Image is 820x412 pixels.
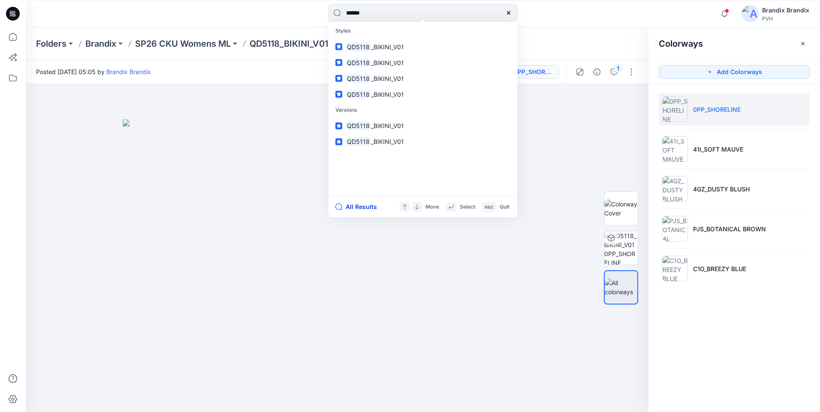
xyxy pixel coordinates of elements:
[662,176,688,202] img: 4GZ_DUSTY BLUSH
[371,138,404,145] span: _BIKINI_V01
[604,231,638,265] img: QD5118_BIKINI_V01 0PP_SHORELINE
[662,256,688,281] img: C1O_BREEZY BLUE
[330,71,516,87] a: QD5118_BIKINI_V01
[346,58,371,68] mark: QD5118
[346,42,371,52] mark: QD5118
[330,39,516,55] a: QD5118_BIKINI_V01
[425,203,439,212] p: Move
[693,185,750,194] p: 4GZ_DUSTY BLUSH
[36,38,66,50] a: Folders
[590,65,604,79] button: Details
[607,65,621,79] button: 1
[762,15,809,22] div: PVH
[500,203,509,212] p: Quit
[330,87,516,102] a: QD5118_BIKINI_V01
[693,264,746,273] p: C1O_BREEZY BLUE
[662,96,688,122] img: 0PP_SHORELINE
[742,5,759,22] img: avatar
[371,75,404,82] span: _BIKINI_V01
[335,202,383,212] button: All Results
[330,118,516,134] a: QD5118_BIKINI_V01
[499,65,559,79] button: 0PP_SHORELINE
[36,67,151,76] span: Posted [DATE] 05:05 by
[330,102,516,118] p: Versions
[614,64,622,73] div: 1
[106,68,151,75] a: Brandix Brandix
[330,134,516,149] a: QD5118_BIKINI_V01
[85,38,116,50] a: Brandix
[330,55,516,71] a: QD5118_BIKINI_V01
[604,200,638,218] img: Colorway Cover
[371,43,404,51] span: _BIKINI_V01
[662,136,688,162] img: 41I_SOFT MAUVE
[123,119,552,412] img: eyJhbGciOiJIUzI1NiIsImtpZCI6IjAiLCJzbHQiOiJzZXMiLCJ0eXAiOiJKV1QifQ.eyJkYXRhIjp7InR5cGUiOiJzdG9yYW...
[659,65,810,79] button: Add Colorways
[762,5,809,15] div: Brandix Brandix
[662,216,688,242] img: PJS_BOTANICAL BROWN
[693,145,743,154] p: 41I_SOFT MAUVE
[135,38,231,50] a: SP26 CKU Womens ML
[605,278,637,296] img: All colorways
[346,137,371,146] mark: QD5118
[346,90,371,99] mark: QD5118
[371,122,404,129] span: _BIKINI_V01
[514,67,553,77] div: 0PP_SHORELINE
[460,203,475,212] p: Select
[346,121,371,131] mark: QD5118
[371,91,404,98] span: _BIKINI_V01
[346,74,371,84] mark: QD5118
[250,38,328,50] p: QD5118_BIKINI_V01
[330,23,516,39] p: Styles
[693,224,766,233] p: PJS_BOTANICAL BROWN
[485,203,494,212] p: esc
[693,105,741,114] p: 0PP_SHORELINE
[659,39,703,49] h2: Colorways
[371,59,404,66] span: _BIKINI_V01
